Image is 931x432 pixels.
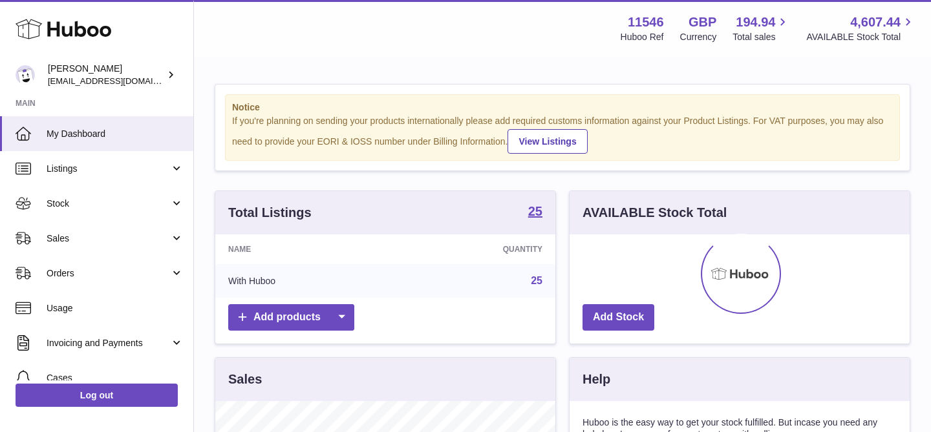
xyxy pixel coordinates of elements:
a: 25 [531,275,542,286]
th: Quantity [394,234,555,264]
span: Usage [47,302,184,314]
h3: Help [583,371,610,388]
span: Total sales [733,31,790,43]
span: My Dashboard [47,128,184,140]
span: Orders [47,267,170,280]
th: Name [215,234,394,264]
div: If you're planning on sending your products internationally please add required customs informati... [232,115,893,154]
div: Huboo Ref [621,31,664,43]
strong: 11546 [628,14,664,31]
a: View Listings [508,129,587,154]
span: Listings [47,163,170,175]
a: Log out [16,384,178,407]
h3: Sales [228,371,262,388]
a: 25 [528,205,542,220]
h3: Total Listings [228,204,312,221]
a: 194.94 Total sales [733,14,790,43]
a: Add products [228,304,354,331]
a: 4,607.44 AVAILABLE Stock Total [806,14,915,43]
strong: 25 [528,205,542,218]
span: Sales [47,232,170,245]
span: [EMAIL_ADDRESS][DOMAIN_NAME] [48,76,190,86]
div: Currency [680,31,717,43]
h3: AVAILABLE Stock Total [583,204,727,221]
strong: Notice [232,101,893,114]
td: With Huboo [215,264,394,298]
span: Invoicing and Payments [47,337,170,349]
a: Add Stock [583,304,654,331]
span: Cases [47,372,184,384]
img: Info@stpalo.com [16,65,35,85]
div: [PERSON_NAME] [48,63,164,87]
span: 194.94 [736,14,775,31]
span: AVAILABLE Stock Total [806,31,915,43]
span: 4,607.44 [850,14,901,31]
strong: GBP [689,14,716,31]
span: Stock [47,198,170,210]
